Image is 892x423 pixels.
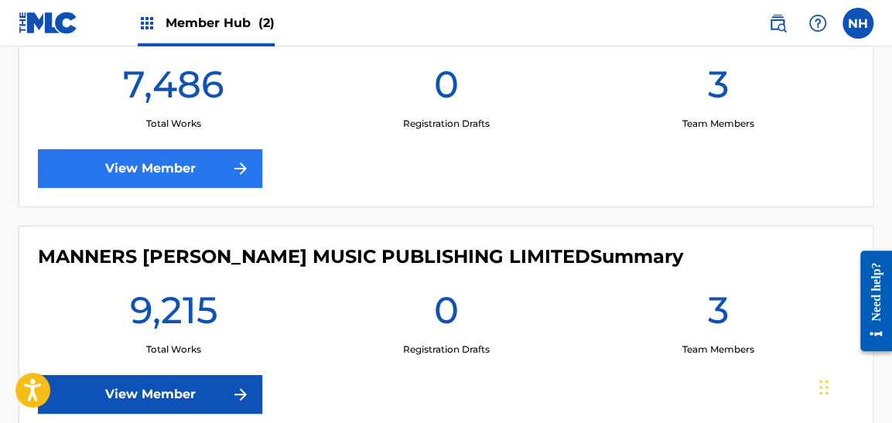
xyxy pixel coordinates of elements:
img: help [808,14,827,32]
iframe: Resource Center [849,238,892,363]
h1: 3 [708,61,729,117]
p: Total Works [146,117,201,131]
p: Team Members [682,343,754,356]
a: View Member [38,149,262,188]
h1: 7,486 [123,61,224,117]
span: Member Hub [166,14,275,32]
img: MLC Logo [19,12,78,34]
img: search [768,14,787,32]
h1: 3 [708,287,729,343]
p: Total Works [146,343,201,356]
a: View Member [38,375,262,414]
img: f7272a7cc735f4ea7f67.svg [231,385,250,404]
h1: 9,215 [130,287,218,343]
h4: MANNERS MCDADE MUSIC PUBLISHING LIMITED [38,245,683,268]
img: f7272a7cc735f4ea7f67.svg [231,159,250,178]
a: Public Search [762,8,793,39]
span: (2) [258,15,275,30]
img: Top Rightsholders [138,14,156,32]
h1: 0 [434,287,459,343]
div: User Menu [842,8,873,39]
h1: 0 [434,61,459,117]
iframe: Chat Widget [815,349,892,423]
div: Help [802,8,833,39]
div: Drag [819,364,829,411]
p: Registration Drafts [403,343,490,356]
p: Registration Drafts [403,117,490,131]
p: Team Members [682,117,754,131]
